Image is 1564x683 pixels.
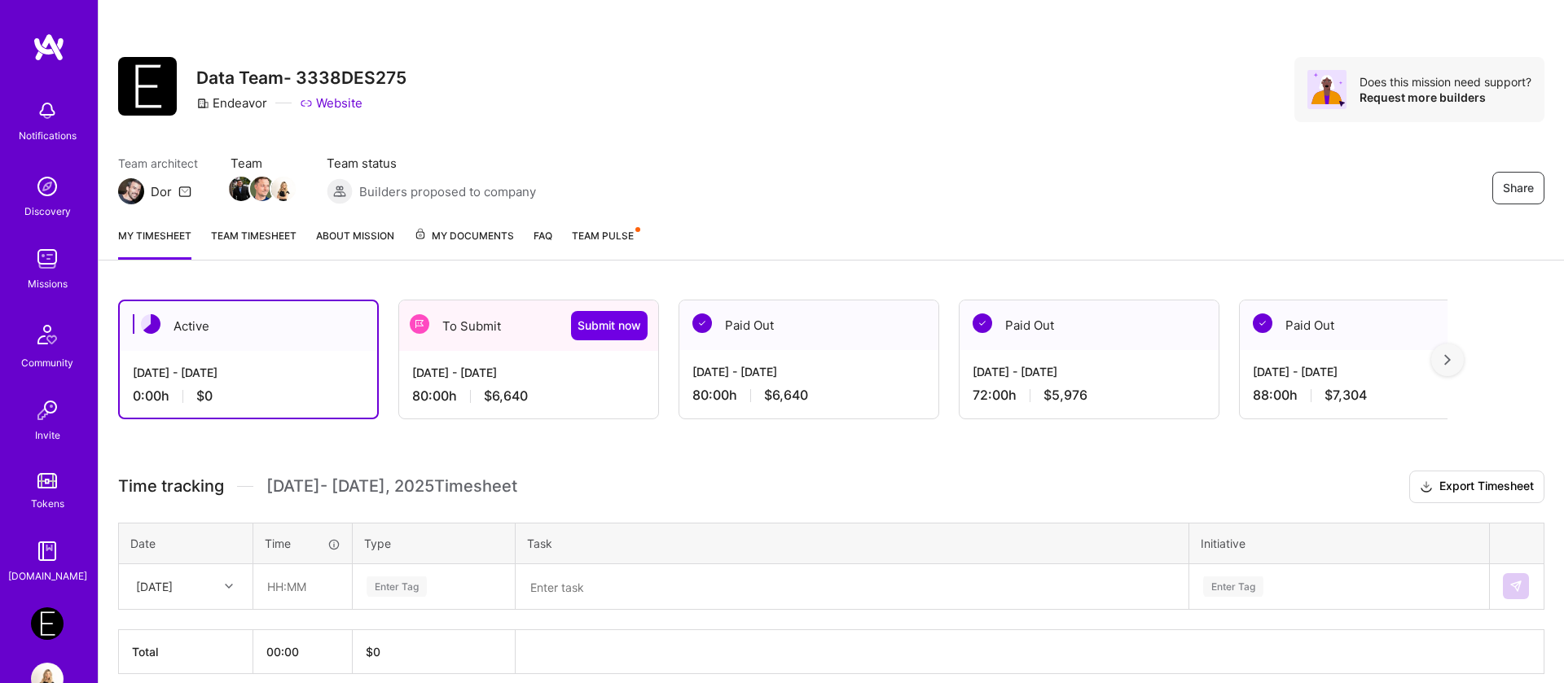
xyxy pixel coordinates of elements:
div: Paid Out [960,300,1219,350]
span: Team architect [118,155,198,172]
img: Submit [1509,580,1522,593]
i: icon Chevron [225,582,233,590]
img: Paid Out [973,313,992,333]
span: Time tracking [118,476,224,497]
span: Share [1503,180,1534,196]
th: 00:00 [253,629,353,673]
th: Total [119,629,253,673]
a: Team timesheet [211,227,297,260]
div: 72:00 h [973,387,1206,404]
div: Enter Tag [1203,574,1263,599]
a: FAQ [534,227,552,260]
img: Paid Out [692,313,712,333]
div: Request more builders [1360,90,1531,105]
a: Team Member Avatar [252,175,273,203]
img: discovery [31,170,64,203]
img: Avatar [1307,70,1347,109]
i: icon Mail [178,185,191,198]
div: [DATE] - [DATE] [133,364,364,381]
img: Team Member Avatar [250,177,275,201]
img: Endeavor: Data Team- 3338DES275 [31,607,64,640]
button: Share [1492,172,1544,204]
img: teamwork [31,243,64,275]
div: 0:00 h [133,387,364,405]
img: guide book [31,535,64,567]
div: Time [265,535,340,552]
a: Team Member Avatar [231,175,252,203]
a: Endeavor: Data Team- 3338DES275 [27,607,68,640]
div: 80:00 h [692,387,925,404]
div: Enter Tag [367,574,427,599]
span: Team status [327,155,536,172]
div: To Submit [399,300,658,351]
th: Type [353,523,516,563]
div: [DATE] - [DATE] [973,363,1206,380]
span: [DATE] - [DATE] , 2025 Timesheet [266,476,517,497]
a: Team Pulse [572,227,639,260]
div: Invite [35,427,60,444]
div: Missions [28,275,68,292]
span: Team Pulse [572,230,634,242]
img: Paid Out [1253,313,1272,333]
img: Active [141,314,160,334]
input: HH:MM [254,565,351,608]
a: Website [300,94,362,112]
img: Company Logo [118,57,177,116]
div: [DOMAIN_NAME] [8,567,87,584]
th: Task [516,523,1189,563]
div: 80:00 h [412,387,645,405]
span: My Documents [414,227,514,245]
span: Team [231,155,294,172]
div: Community [21,354,73,371]
img: logo [33,33,65,62]
img: bell [31,94,64,127]
i: icon CompanyGray [196,97,209,110]
img: Invite [31,394,64,427]
img: To Submit [410,314,429,334]
div: Tokens [31,495,64,512]
a: About Mission [316,227,394,260]
div: Active [120,301,377,351]
span: $6,640 [484,387,528,405]
span: Builders proposed to company [359,183,536,200]
span: $ 0 [366,645,380,659]
img: tokens [37,473,57,488]
div: Dor [151,183,172,200]
span: $0 [196,387,213,405]
span: $6,640 [764,387,808,404]
a: My Documents [414,227,514,260]
img: Team Architect [118,178,144,204]
span: $5,976 [1043,387,1087,404]
div: Notifications [19,127,77,144]
img: right [1444,354,1451,366]
div: Initiative [1201,535,1478,552]
img: Team Member Avatar [271,177,296,201]
span: Submit now [578,317,641,334]
div: [DATE] - [DATE] [1253,363,1486,380]
div: Endeavor [196,94,267,112]
th: Date [119,523,253,563]
div: Paid Out [1240,300,1499,350]
a: Team Member Avatar [273,175,294,203]
span: $7,304 [1325,387,1367,404]
div: Paid Out [679,300,938,350]
img: Community [28,315,67,354]
i: icon Download [1420,479,1433,496]
div: Discovery [24,203,71,220]
div: [DATE] [136,578,173,595]
button: Submit now [571,311,648,340]
div: [DATE] - [DATE] [412,364,645,381]
img: Builders proposed to company [327,178,353,204]
img: Team Member Avatar [229,177,253,201]
button: Export Timesheet [1409,471,1544,503]
a: My timesheet [118,227,191,260]
div: [DATE] - [DATE] [692,363,925,380]
div: Does this mission need support? [1360,74,1531,90]
div: 88:00 h [1253,387,1486,404]
h3: Data Team- 3338DES275 [196,68,406,88]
